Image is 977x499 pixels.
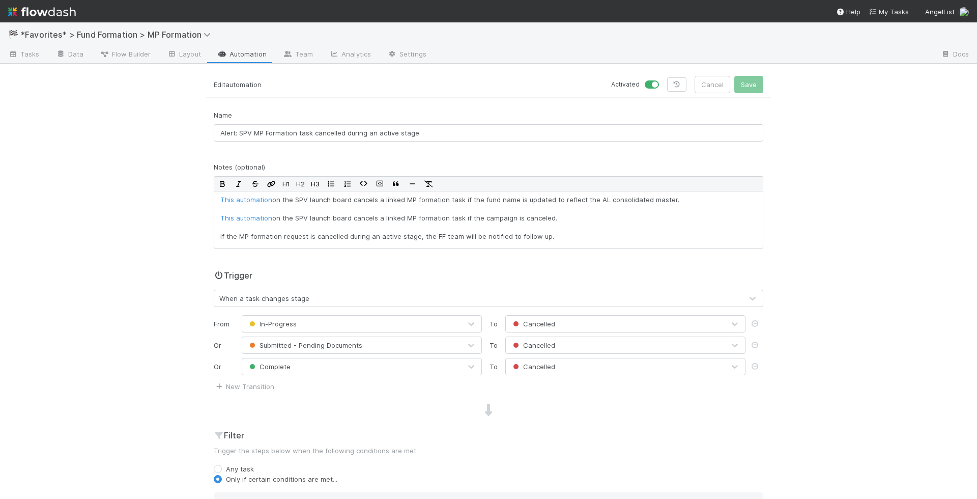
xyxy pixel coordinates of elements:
[48,47,92,63] a: Data
[206,315,242,332] div: From
[869,8,909,16] span: My Tasks
[226,474,337,484] label: Only if certain conditions are met...
[220,214,272,222] a: This automation
[247,363,291,371] span: Complete
[355,177,371,191] button: Code
[275,47,321,63] a: Team
[206,358,242,375] div: Or
[247,341,362,349] span: Submitted - Pending Documents
[100,49,151,59] span: Flow Builder
[214,382,274,391] a: New Transition
[209,47,275,63] a: Automation
[925,8,955,16] span: AngelList
[388,177,404,191] button: Blockquote
[8,30,18,39] span: 🏁
[482,337,505,354] div: To
[206,337,242,354] div: Or
[214,429,763,441] h2: Filter
[482,315,505,332] div: To
[734,76,763,93] button: Save
[226,464,254,474] label: Any task
[869,7,909,17] a: My Tasks
[339,177,355,191] button: Ordered List
[695,76,730,93] button: Cancel
[220,195,757,205] p: on the SPV launch board cancels a linked MP formation task if the fund name is updated to reflect...
[482,358,505,375] div: To
[836,7,860,17] div: Help
[263,177,279,191] button: Edit Link
[404,177,420,191] button: Horizontal Rule
[92,47,159,63] a: Flow Builder
[511,363,555,371] span: Cancelled
[8,49,40,59] span: Tasks
[611,80,640,89] small: Activated
[323,177,339,191] button: Bullet List
[247,177,263,191] button: Strikethrough
[220,213,757,223] p: on the SPV launch board cancels a linked MP formation task if the campaign is canceled.
[159,47,209,63] a: Layout
[214,162,265,172] label: Notes (optional)
[933,47,977,63] a: Docs
[220,196,272,204] a: This automation
[293,177,308,191] button: H2
[8,3,76,20] img: logo-inverted-e16ddd16eac7371096b0.svg
[214,110,232,120] label: Name
[379,47,435,63] a: Settings
[308,177,323,191] button: H3
[214,269,252,282] h2: Trigger
[220,231,757,241] p: If the MP formation request is cancelled during an active stage, the FF team will be notified to ...
[511,341,555,349] span: Cancelled
[321,47,379,63] a: Analytics
[420,177,437,191] button: Remove Format
[511,320,555,328] span: Cancelled
[231,177,247,191] button: Italic
[959,7,969,17] img: avatar_892eb56c-5b5a-46db-bf0b-2a9023d0e8f8.png
[20,30,216,40] span: *Favorites* > Fund Formation > MP Formation
[247,320,297,328] span: In-Progress
[219,293,309,303] div: When a task changes stage
[214,446,763,456] p: Trigger the steps below when the following conditions are met.
[279,177,293,191] button: H1
[214,77,481,93] p: Edit automation
[371,177,388,191] button: Code Block
[214,177,231,191] button: Bold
